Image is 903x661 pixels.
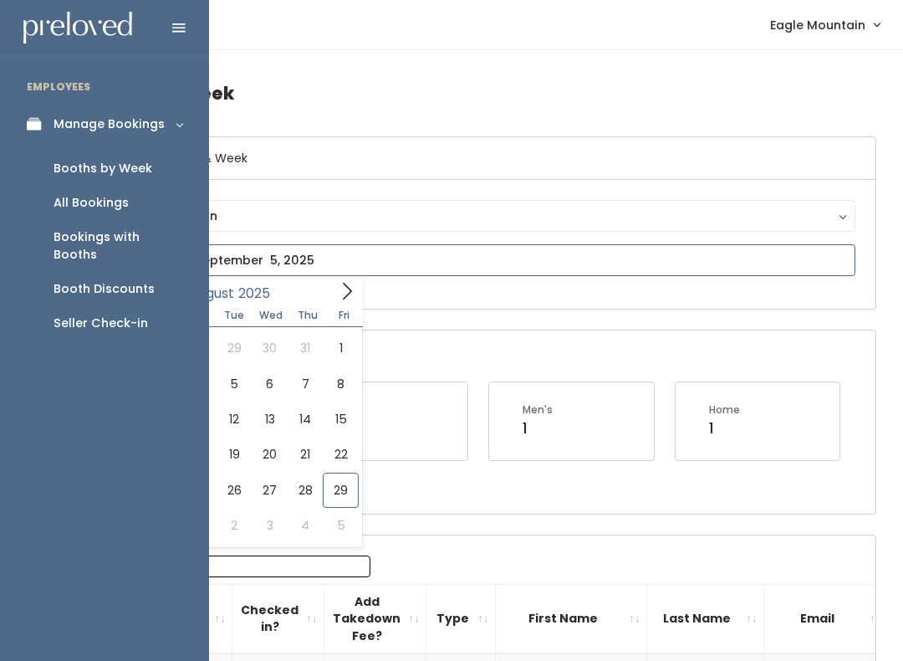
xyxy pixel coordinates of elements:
[288,437,323,472] span: August 21, 2025
[157,556,370,577] input: Search:
[23,12,132,44] img: preloved logo
[54,228,182,264] div: Bookings with Booths
[288,366,323,402] span: August 7, 2025
[54,115,165,133] div: Manage Bookings
[54,194,129,212] div: All Bookings
[323,473,358,508] span: August 29, 2025
[288,402,323,437] span: August 14, 2025
[426,584,496,653] th: Type: activate to sort column ascending
[326,310,363,320] span: Fri
[770,16,865,34] span: Eagle Mountain
[216,310,253,320] span: Tue
[288,508,323,543] span: September 4, 2025
[288,330,323,366] span: July 31, 2025
[106,244,855,276] input: August 30 - September 5, 2025
[323,366,358,402] span: August 8, 2025
[54,315,148,332] div: Seller Check-in
[523,418,553,439] div: 1
[709,418,740,439] div: 1
[189,287,234,300] span: August
[106,200,855,232] button: Eagle Mountain
[289,310,326,320] span: Thu
[217,402,252,437] span: August 12, 2025
[288,473,323,508] span: August 28, 2025
[323,402,358,437] span: August 15, 2025
[217,508,252,543] span: September 2, 2025
[323,330,358,366] span: August 1, 2025
[217,366,252,402] span: August 5, 2025
[217,330,252,366] span: July 29, 2025
[253,437,288,472] span: August 20, 2025
[85,70,876,116] h4: Booths by Week
[496,584,647,653] th: First Name: activate to sort column ascending
[217,437,252,472] span: August 19, 2025
[86,137,875,180] h6: Select Location & Week
[54,280,155,298] div: Booth Discounts
[253,330,288,366] span: July 30, 2025
[323,508,358,543] span: September 5, 2025
[253,310,289,320] span: Wed
[323,437,358,472] span: August 22, 2025
[217,473,252,508] span: August 26, 2025
[232,584,324,653] th: Checked in?: activate to sort column ascending
[54,160,152,177] div: Booths by Week
[96,556,370,577] label: Search:
[253,473,288,508] span: August 27, 2025
[753,7,896,43] a: Eagle Mountain
[253,402,288,437] span: August 13, 2025
[122,207,839,225] div: Eagle Mountain
[324,584,426,653] th: Add Takedown Fee?: activate to sort column ascending
[253,508,288,543] span: September 3, 2025
[709,402,740,418] div: Home
[647,584,764,653] th: Last Name: activate to sort column ascending
[253,366,288,402] span: August 6, 2025
[523,402,553,418] div: Men's
[764,584,888,653] th: Email: activate to sort column ascending
[234,283,284,304] input: Year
